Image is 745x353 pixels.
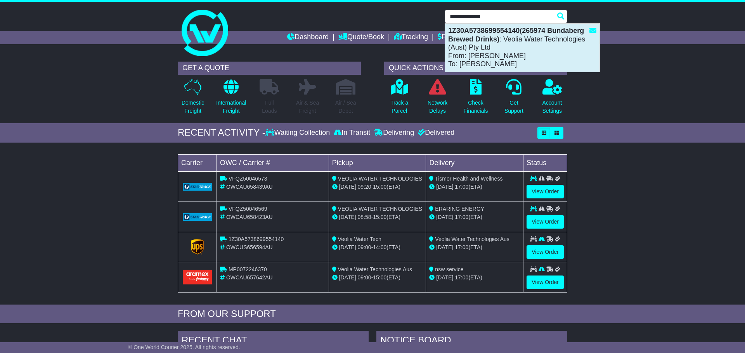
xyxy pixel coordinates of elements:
span: OWCAU657642AU [226,274,273,281]
img: GetCarrierServiceLogo [183,213,212,221]
a: View Order [527,215,564,229]
div: (ETA) [429,183,520,191]
span: 15:00 [373,274,386,281]
div: : Veolia Water Technologies (Aust) Pty Ltd From: [PERSON_NAME] To: [PERSON_NAME] [445,24,599,72]
p: Track a Parcel [390,99,408,115]
div: (ETA) [429,213,520,221]
span: MP0072246370 [229,266,267,272]
span: [DATE] [436,214,453,220]
div: In Transit [332,129,372,137]
span: 09:00 [358,274,371,281]
p: Account Settings [542,99,562,115]
div: RECENT CHAT [178,331,369,352]
td: Carrier [178,154,217,171]
div: - (ETA) [332,213,423,221]
span: Veolia Water Tech [338,236,381,242]
p: Air / Sea Depot [335,99,356,115]
p: Air & Sea Freight [296,99,319,115]
a: NetworkDelays [427,79,448,119]
a: GetSupport [504,79,524,119]
span: [DATE] [339,244,356,250]
span: VFQZ50046573 [229,176,267,182]
p: Network Delays [428,99,447,115]
span: Veolia Water Technologies Aus [338,266,412,272]
a: Tracking [394,31,428,44]
div: QUICK ACTIONS [384,62,567,75]
span: 1Z30A5738699554140 [229,236,284,242]
img: Aramex.png [183,270,212,284]
span: ERARING ENERGY [435,206,484,212]
span: [DATE] [339,274,356,281]
div: (ETA) [429,274,520,282]
span: Tismor Health and Wellness [435,176,502,182]
a: Dashboard [287,31,329,44]
img: GetCarrierServiceLogo [191,239,204,255]
a: CheckFinancials [463,79,489,119]
span: VEOLIA WATER TECHNOLOGIES [338,176,423,182]
span: 17:00 [455,274,468,281]
span: © One World Courier 2025. All rights reserved. [128,344,240,350]
span: [DATE] [436,274,453,281]
span: [DATE] [436,184,453,190]
span: 09:20 [358,184,371,190]
div: - (ETA) [332,243,423,251]
span: nsw service [435,266,463,272]
a: View Order [527,245,564,259]
span: [DATE] [436,244,453,250]
div: GET A QUOTE [178,62,361,75]
span: OWCAU658423AU [226,214,273,220]
p: Get Support [504,99,523,115]
a: DomesticFreight [181,79,204,119]
td: Delivery [426,154,523,171]
div: - (ETA) [332,274,423,282]
span: 15:00 [373,214,386,220]
span: [DATE] [339,184,356,190]
a: Financials [438,31,473,44]
a: AccountSettings [542,79,563,119]
div: (ETA) [429,243,520,251]
p: Check Financials [464,99,488,115]
td: Status [523,154,567,171]
div: - (ETA) [332,183,423,191]
span: 17:00 [455,244,468,250]
div: FROM OUR SUPPORT [178,308,567,320]
img: GetCarrierServiceLogo [183,183,212,191]
span: [DATE] [339,214,356,220]
div: RECENT ACTIVITY - [178,127,265,138]
p: Full Loads [260,99,279,115]
p: International Freight [216,99,246,115]
span: VFQZ50046569 [229,206,267,212]
a: View Order [527,276,564,289]
span: Veolia Water Technologies Aus [435,236,509,242]
span: 17:00 [455,184,468,190]
span: 14:00 [373,244,386,250]
span: OWCAU658439AU [226,184,273,190]
div: Delivered [416,129,454,137]
td: Pickup [329,154,426,171]
span: OWCUS656594AU [226,244,273,250]
span: VEOLIA WATER TECHNOLOGIES [338,206,423,212]
div: Delivering [372,129,416,137]
span: 17:00 [455,214,468,220]
td: OWC / Carrier # [217,154,329,171]
span: 15:00 [373,184,386,190]
a: InternationalFreight [216,79,246,119]
div: Waiting Collection [265,129,332,137]
strong: 1Z30A5738699554140(265974 Bundaberg Brewed Drinks) [448,27,584,43]
span: 08:58 [358,214,371,220]
div: NOTICE BOARD [376,331,567,352]
a: Track aParcel [390,79,409,119]
a: Quote/Book [338,31,384,44]
a: View Order [527,185,564,198]
p: Domestic Freight [182,99,204,115]
span: 09:00 [358,244,371,250]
